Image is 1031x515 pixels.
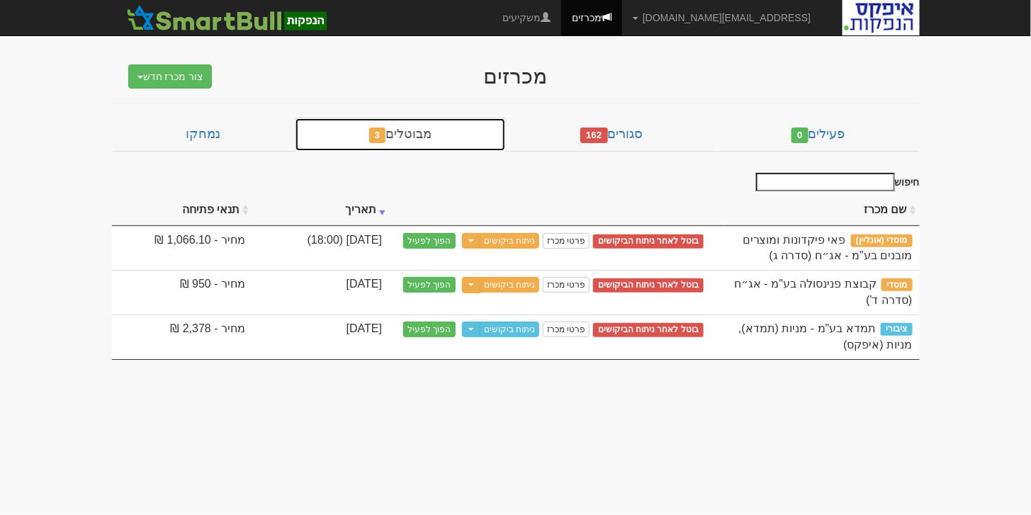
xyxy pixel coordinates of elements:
[480,322,539,337] a: ניתוח ביקושים
[593,234,704,249] span: בוטל לאחר ניתוח הביקושים
[851,234,913,247] span: מוסדי (אונליין)
[734,278,912,306] span: קבוצת פנינסולה בע"מ - אג״ח (סדרה ד')
[543,322,590,337] a: פרטי מכרז
[112,270,253,315] td: מחיר - 950 ₪
[580,128,608,143] span: 162
[112,195,253,226] th: תנאי פתיחה : activate to sort column ascending
[725,195,919,226] th: שם מכרז : activate to sort column ascending
[295,118,506,152] a: מבוטלים
[480,277,539,293] a: ניתוח ביקושים
[123,4,331,32] img: SmartBull Logo
[252,226,389,271] td: [DATE] (18:00)
[743,234,913,262] span: פאי פיקדונות ומוצרים מובנים בע"מ - אג״ח (סדרה ג)
[403,233,455,249] button: הפוך לפעיל
[403,322,455,337] button: הפוך לפעיל
[738,322,912,351] span: תמדא בע"מ - מניות (תמדא), מניות (איפקס)
[791,128,809,143] span: 0
[751,173,920,191] label: חיפוש
[593,278,704,293] span: בוטל לאחר ניתוח הביקושים
[506,118,717,152] a: סגורים
[593,323,704,337] span: בוטל לאחר ניתוח הביקושים
[756,173,895,191] input: חיפוש
[369,128,386,143] span: 3
[112,226,253,271] td: מחיר - 1,066.10 ₪
[112,315,253,359] td: מחיר - 2,378 ₪
[543,233,590,249] a: פרטי מכרז
[252,195,389,226] th: תאריך : activate to sort column ascending
[717,118,919,152] a: פעילים
[240,64,792,88] div: מכרזים
[543,277,590,293] a: פרטי מכרז
[128,64,213,89] button: צור מכרז חדש
[480,233,539,249] a: ניתוח ביקושים
[881,278,912,291] span: מוסדי
[403,277,455,293] button: הפוך לפעיל
[112,118,295,152] a: נמחקו
[881,323,912,336] span: ציבורי
[252,270,389,315] td: [DATE]
[252,315,389,359] td: [DATE]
